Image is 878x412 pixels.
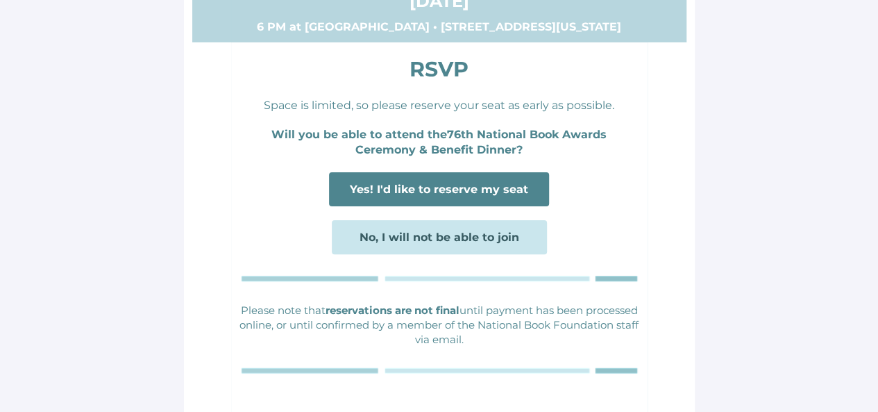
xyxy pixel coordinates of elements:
p: Space is limited, so please reserve your seat as early as possible. [238,98,641,113]
strong: reservations are not final [326,304,459,317]
a: Yes! I'd like to reserve my seat [329,172,549,206]
p: RSVP [238,55,641,84]
span: Yes! I'd like to reserve my seat [350,183,528,196]
strong: Will you be able to attend the [271,128,447,141]
p: Please note that until payment has been processed online, or until confirmed by a member of the N... [238,303,641,347]
strong: 76th National Book Awards Ceremony & Benefit Dinner? [355,128,607,156]
a: No, I will not be able to join [332,220,547,254]
p: 6 PM at [GEOGRAPHIC_DATA] • [STREET_ADDRESS][US_STATE] [238,19,641,35]
span: No, I will not be able to join [360,231,519,244]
